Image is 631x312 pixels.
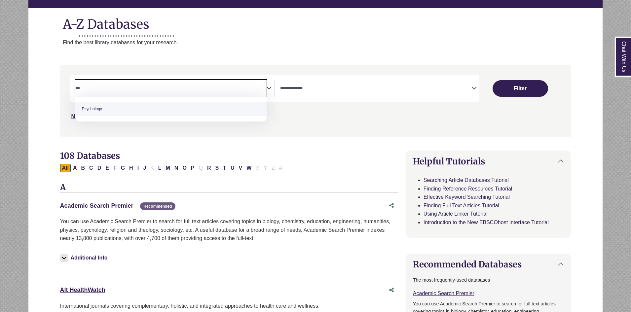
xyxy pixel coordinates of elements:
[140,202,175,210] span: Recommended
[244,164,253,172] button: Filter Results W
[413,276,564,284] p: The most frequently-used databases
[87,164,95,172] button: Filter Results C
[60,165,285,170] div: Alpha-list to filter by first letter of database name
[180,164,188,172] button: Filter Results O
[385,199,398,212] button: Share this database
[424,177,509,183] a: Searching Article Databases Tutorial
[103,164,111,172] button: Filter Results E
[60,150,120,161] span: 108 Databases
[141,164,148,172] button: Filter Results J
[28,12,603,32] h1: A-Z Databases
[172,164,180,172] button: Filter Results N
[493,80,548,97] button: Submit for Search Results
[280,86,472,91] textarea: Search
[63,38,603,47] p: Find the best library databases for your research.
[60,302,398,310] p: International journals covering complementary, holistic, and integrated approaches to health care...
[213,164,221,172] button: Filter Results S
[60,217,398,243] p: You can use Academic Search Premier to search for full text articles covering topics in biology, ...
[221,164,228,172] button: Filter Results T
[71,114,228,119] a: Not sure where to start? Check our Recommended Databases.
[111,164,119,172] button: Filter Results F
[189,164,197,172] button: Filter Results P
[95,164,103,172] button: Filter Results D
[135,164,141,172] button: Filter Results I
[60,65,571,137] nav: Search filters
[385,284,398,296] button: Share this database
[424,194,510,200] a: Effective Keyword Searching Tutorial
[229,164,237,172] button: Filter Results U
[413,291,474,296] a: Academic Search Premier
[406,254,571,275] button: Recommended Databases
[60,183,398,193] h3: A
[75,102,267,116] li: Psychology
[79,164,87,172] button: Filter Results B
[156,164,164,172] button: Filter Results L
[424,203,499,208] a: Finding Full Text Articles Tutorial
[424,186,512,191] a: Finding Reference Resources Tutorial
[71,164,79,172] button: Filter Results A
[60,164,71,172] button: All
[205,164,213,172] button: Filter Results R
[60,202,133,209] a: Academic Search Premier
[119,164,127,172] button: Filter Results G
[406,151,571,172] button: Helpful Tutorials
[237,164,244,172] button: Filter Results V
[60,287,105,293] a: Alt HealthWatch
[75,86,267,91] textarea: Search
[60,253,110,262] button: Additional Info
[127,164,135,172] button: Filter Results H
[424,220,549,225] a: Introduction to the New EBSCOhost Interface Tutorial
[424,211,488,217] a: Using Article Linker Tutorial
[164,164,172,172] button: Filter Results M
